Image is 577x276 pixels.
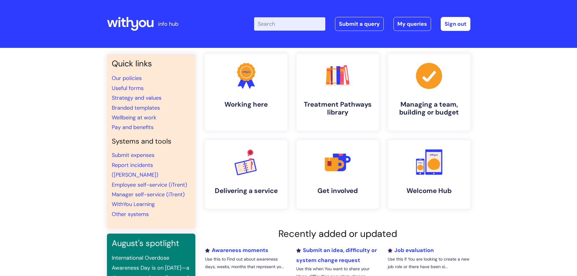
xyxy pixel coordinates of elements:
[393,17,431,31] a: My queries
[301,187,374,195] h4: Get involved
[112,211,149,218] a: Other systems
[112,94,161,101] a: Strategy and values
[388,54,470,131] a: Managing a team, building or budget
[112,238,191,248] h3: August's spotlight
[112,201,155,208] a: WithYou Learning
[205,247,268,254] a: Awareness moments
[296,247,377,264] a: Submit an idea, difficulty or system change request
[388,255,470,271] p: Use this if You are looking to create a new job role or there have been si...
[254,17,470,31] div: | -
[112,85,144,92] a: Useful forms
[441,17,470,31] a: Sign out
[112,104,160,111] a: Branded templates
[205,255,287,271] p: Use this to Find out about awareness days, weeks, months that represent yo...
[112,161,158,178] a: Report incidents ([PERSON_NAME])
[205,54,287,131] a: Working here
[205,140,287,209] a: Delivering a service
[297,54,379,131] a: Treatment Pathways library
[210,187,283,195] h4: Delivering a service
[297,140,379,209] a: Get involved
[388,140,470,209] a: Welcome Hub
[112,181,187,188] a: Employee self-service (iTrent)
[254,17,325,31] input: Search
[112,124,154,131] a: Pay and benefits
[112,59,191,68] h3: Quick links
[112,75,142,82] a: Our policies
[393,101,466,117] h4: Managing a team, building or budget
[205,228,470,239] h2: Recently added or updated
[210,101,283,108] h4: Working here
[112,151,154,159] a: Submit expenses
[388,247,434,254] a: Job evaluation
[112,137,191,146] h4: Systems and tools
[112,114,156,121] a: Wellbeing at work
[301,101,374,117] h4: Treatment Pathways library
[335,17,384,31] a: Submit a query
[393,187,466,195] h4: Welcome Hub
[112,191,185,198] a: Manager self-service (iTrent)
[158,19,178,29] p: info hub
